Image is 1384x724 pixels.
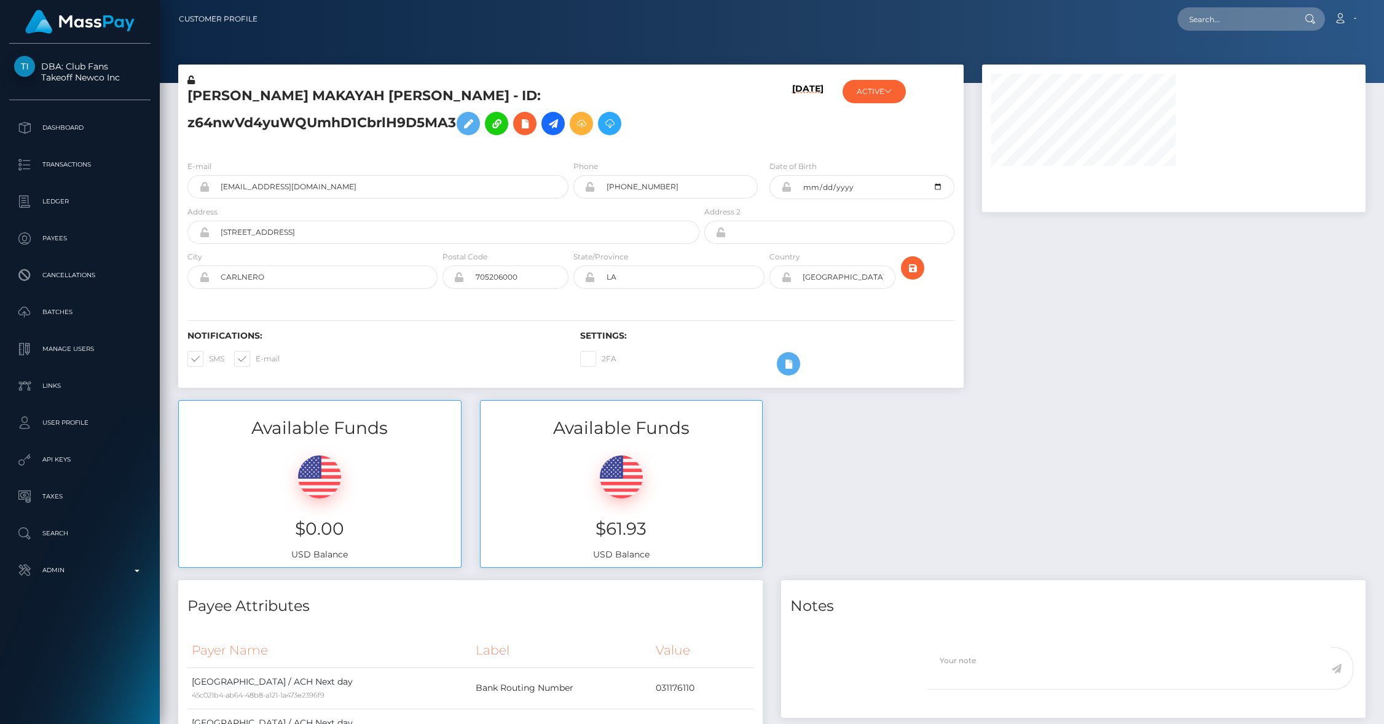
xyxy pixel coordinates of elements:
a: Payees [9,223,151,254]
p: User Profile [14,414,146,432]
p: Admin [14,561,146,580]
p: Manage Users [14,340,146,358]
h3: Available Funds [481,416,763,440]
a: Search [9,518,151,549]
img: MassPay Logo [25,10,135,34]
h3: $61.93 [490,517,753,541]
td: Bank Routing Number [471,667,651,709]
h3: $0.00 [188,517,452,541]
label: City [187,251,202,262]
a: User Profile [9,407,151,438]
p: Payees [14,229,146,248]
h4: Payee Attributes [187,596,753,617]
p: Cancellations [14,266,146,285]
p: Search [14,524,146,543]
h5: [PERSON_NAME] MAKAYAH [PERSON_NAME] - ID: z64nwVd4yuWQUmhD1CbrlH9D5MA3 [187,87,693,141]
label: Address [187,207,218,218]
p: Links [14,377,146,395]
label: Postal Code [442,251,487,262]
label: State/Province [573,251,628,262]
th: Value [651,634,753,667]
a: Batches [9,297,151,328]
input: Search... [1178,7,1293,31]
a: Ledger [9,186,151,217]
th: Label [471,634,651,667]
a: Transactions [9,149,151,180]
p: Taxes [14,487,146,506]
td: 031176110 [651,667,753,709]
th: Payer Name [187,634,471,667]
label: E-mail [234,351,280,367]
p: Batches [14,303,146,321]
td: [GEOGRAPHIC_DATA] / ACH Next day [187,667,471,709]
h6: Settings: [580,331,954,341]
h3: Available Funds [179,416,461,440]
a: Manage Users [9,334,151,364]
a: Taxes [9,481,151,512]
label: Address 2 [704,207,741,218]
button: ACTIVE [843,80,906,103]
a: API Keys [9,444,151,475]
div: USD Balance [179,440,461,567]
img: USD.png [600,455,643,498]
h6: Notifications: [187,331,562,341]
label: Phone [573,161,598,172]
a: Initiate Payout [541,112,565,135]
span: DBA: Club Fans Takeoff Newco Inc [9,61,151,83]
h4: Notes [790,596,1356,617]
img: USD.png [298,455,341,498]
p: Transactions [14,155,146,174]
label: SMS [187,351,224,367]
label: Country [769,251,800,262]
p: Dashboard [14,119,146,137]
label: E-mail [187,161,211,172]
a: Admin [9,555,151,586]
small: 45c021b4-ab64-48b8-a121-1a473e2396f9 [192,691,324,699]
p: API Keys [14,451,146,469]
h6: [DATE] [792,84,824,146]
label: 2FA [580,351,616,367]
a: Links [9,371,151,401]
a: Cancellations [9,260,151,291]
div: USD Balance [481,440,763,567]
img: Takeoff Newco Inc [14,56,35,77]
label: Date of Birth [769,161,817,172]
a: Dashboard [9,112,151,143]
p: Ledger [14,192,146,211]
a: Customer Profile [179,6,258,32]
